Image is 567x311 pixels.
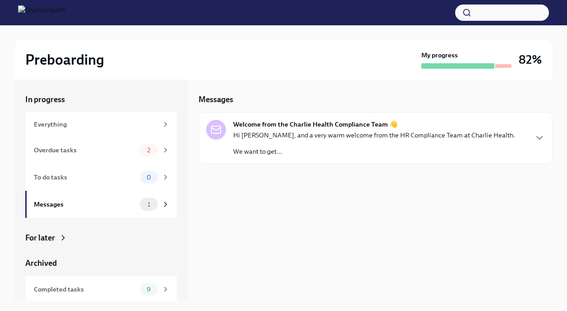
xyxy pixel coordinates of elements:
div: Completed tasks [34,284,136,294]
div: For later [25,232,55,243]
a: Archived [25,258,177,269]
span: 2 [142,147,156,154]
p: We want to get... [233,147,515,156]
a: Messages1 [25,191,177,218]
span: 0 [141,174,157,181]
div: To do tasks [34,172,136,182]
a: Completed tasks9 [25,276,177,303]
strong: My progress [421,51,458,60]
a: In progress [25,94,177,105]
a: Everything [25,112,177,137]
div: Everything [34,119,158,129]
a: For later [25,232,177,243]
h3: 82% [519,52,542,68]
a: Overdue tasks2 [25,137,177,164]
span: 1 [142,201,156,208]
div: Overdue tasks [34,145,136,155]
a: To do tasks0 [25,164,177,191]
h5: Messages [198,94,233,105]
img: CharlieHealth [18,5,66,20]
h2: Preboarding [25,51,104,69]
p: Hi [PERSON_NAME], and a very warm welcome from the HR Compliance Team at Charlie Health. [233,131,515,140]
span: 9 [141,286,156,293]
strong: Welcome from the Charlie Health Compliance Team 👋 [233,120,398,129]
div: Messages [34,199,136,209]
